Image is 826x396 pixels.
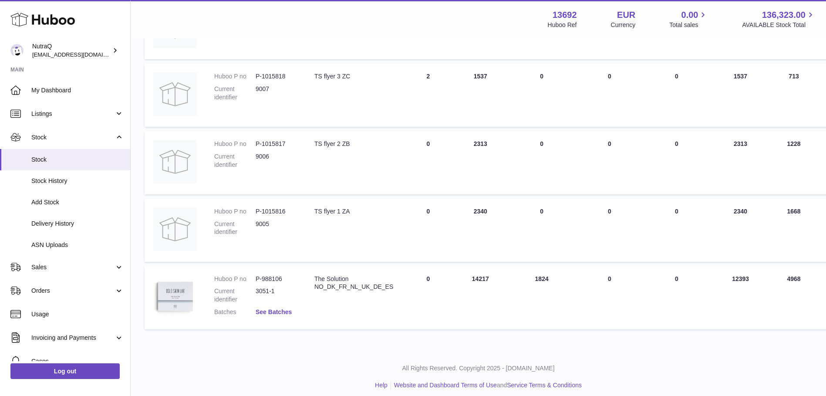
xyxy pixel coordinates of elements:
td: 4968 [770,266,818,330]
td: 0 [402,266,454,330]
span: Delivery History [31,220,124,228]
p: All Rights Reserved. Copyright 2025 - [DOMAIN_NAME] [138,364,819,372]
div: The Solution NO_DK_FR_NL_UK_DE_ES [314,275,393,291]
div: TS flyer 3 ZC [314,72,393,81]
span: Invoicing and Payments [31,334,115,342]
strong: EUR [617,9,635,21]
img: product image [153,207,197,251]
td: 1537 [454,64,506,127]
td: 1537 [711,64,770,127]
td: 0 [402,131,454,194]
td: 1228 [770,131,818,194]
span: Add Stock [31,198,124,206]
strong: 13692 [553,9,577,21]
dd: 9007 [256,85,297,102]
span: My Dashboard [31,86,124,95]
span: Usage [31,310,124,318]
td: 1668 [770,199,818,262]
span: Stock History [31,177,124,185]
a: Log out [10,363,120,379]
dt: Huboo P no [214,72,256,81]
span: Listings [31,110,115,118]
dt: Huboo P no [214,207,256,216]
dt: Batches [214,308,256,316]
span: Sales [31,263,115,271]
td: 14217 [454,266,506,330]
div: Currency [611,21,636,29]
span: 136,323.00 [762,9,806,21]
td: 0 [506,131,577,194]
td: 0 [577,131,642,194]
span: AVAILABLE Stock Total [742,21,816,29]
span: Cases [31,357,124,366]
dd: 9005 [256,220,297,237]
span: Stock [31,133,115,142]
dd: 9006 [256,152,297,169]
img: product image [153,140,197,183]
a: See Batches [256,308,292,315]
img: log@nutraq.com [10,44,24,57]
span: 0 [675,140,678,147]
a: Service Terms & Conditions [507,382,582,389]
td: 2313 [454,131,506,194]
td: 2340 [454,199,506,262]
dt: Current identifier [214,152,256,169]
span: ASN Uploads [31,241,124,249]
td: 0 [402,199,454,262]
a: Website and Dashboard Terms of Use [394,382,497,389]
span: Stock [31,156,124,164]
li: and [391,381,582,389]
dt: Huboo P no [214,275,256,283]
span: 0 [675,73,678,80]
td: 2 [402,64,454,127]
dd: 3051-1 [256,287,297,304]
div: TS flyer 1 ZA [314,207,393,216]
span: Total sales [669,21,708,29]
td: 0 [577,266,642,330]
span: 0 [675,275,678,282]
span: 0.00 [681,9,698,21]
a: Help [375,382,388,389]
div: Huboo Ref [548,21,577,29]
span: [EMAIL_ADDRESS][DOMAIN_NAME] [32,51,128,58]
dd: P-1015818 [256,72,297,81]
div: TS flyer 2 ZB [314,140,393,148]
img: product image [153,72,197,116]
dt: Huboo P no [214,140,256,148]
td: 2340 [711,199,770,262]
td: 0 [577,64,642,127]
td: 0 [506,199,577,262]
td: 0 [506,64,577,127]
td: 2313 [711,131,770,194]
dd: P-988106 [256,275,297,283]
div: NutraQ [32,42,111,59]
dt: Current identifier [214,85,256,102]
a: 0.00 Total sales [669,9,708,29]
span: Orders [31,287,115,295]
td: 12393 [711,266,770,330]
td: 0 [577,199,642,262]
a: 136,323.00 AVAILABLE Stock Total [742,9,816,29]
td: 1824 [506,266,577,330]
dt: Current identifier [214,220,256,237]
dd: P-1015817 [256,140,297,148]
td: 713 [770,64,818,127]
dd: P-1015816 [256,207,297,216]
dt: Current identifier [214,287,256,304]
span: 0 [675,208,678,215]
img: product image [153,275,197,318]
